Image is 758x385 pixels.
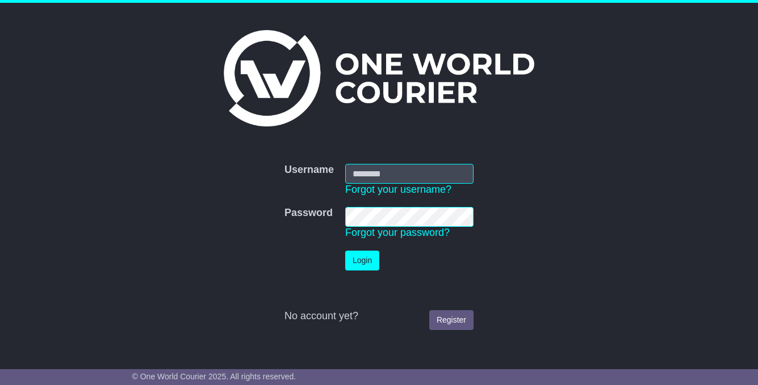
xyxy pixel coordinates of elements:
label: Username [284,164,334,176]
a: Register [429,310,474,330]
span: © One World Courier 2025. All rights reserved. [132,372,296,381]
a: Forgot your username? [345,184,451,195]
img: One World [224,30,534,126]
div: No account yet? [284,310,474,323]
button: Login [345,251,379,270]
label: Password [284,207,333,219]
a: Forgot your password? [345,227,450,238]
